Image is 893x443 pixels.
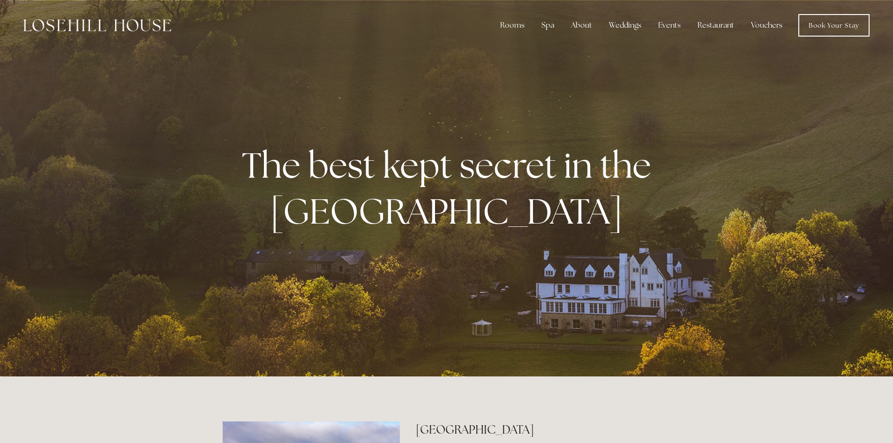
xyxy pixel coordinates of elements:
[690,16,742,35] div: Restaurant
[242,142,659,234] strong: The best kept secret in the [GEOGRAPHIC_DATA]
[743,16,790,35] a: Vouchers
[798,14,870,37] a: Book Your Stay
[493,16,532,35] div: Rooms
[563,16,600,35] div: About
[601,16,649,35] div: Weddings
[23,19,171,31] img: Losehill House
[651,16,688,35] div: Events
[416,421,670,438] h2: [GEOGRAPHIC_DATA]
[534,16,562,35] div: Spa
